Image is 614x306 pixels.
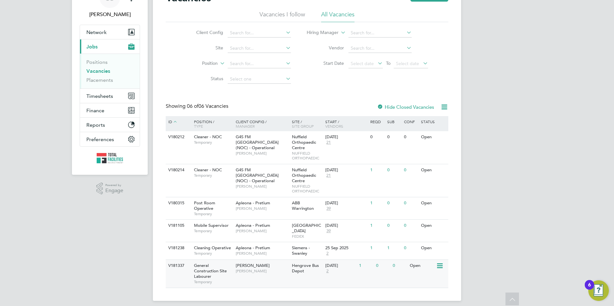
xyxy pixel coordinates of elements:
[402,164,419,176] div: 0
[80,25,140,39] button: Network
[80,11,140,18] span: Sam Skinner
[292,151,322,161] span: NUFFIELD ORTHOPAEDIC
[228,29,291,38] input: Search for...
[186,76,223,81] label: Status
[325,245,367,251] div: 25 Sep 2025
[369,131,385,143] div: 0
[396,61,419,66] span: Select date
[325,167,367,173] div: [DATE]
[80,89,140,103] button: Timesheets
[194,211,232,217] span: Temporary
[167,131,189,143] div: V180212
[325,200,367,206] div: [DATE]
[194,134,222,140] span: Cleaner - NOC
[236,251,289,256] span: [PERSON_NAME]
[194,251,232,256] span: Temporary
[105,183,123,188] span: Powered by
[325,251,329,256] span: 2
[187,103,228,109] span: 06 Vacancies
[325,134,367,140] div: [DATE]
[86,136,114,142] span: Preferences
[290,116,324,132] div: Site /
[236,206,289,211] span: [PERSON_NAME]
[236,134,279,150] span: G4S FM [GEOGRAPHIC_DATA] (NOC) - Operational
[419,220,447,232] div: Open
[194,140,232,145] span: Temporary
[325,228,332,234] span: 39
[236,245,270,251] span: Apleona - Pretium
[80,54,140,89] div: Jobs
[167,260,189,272] div: V181337
[402,220,419,232] div: 0
[96,183,124,195] a: Powered byEngage
[325,173,332,178] span: 21
[194,223,229,228] span: Mobile Supervisor
[419,197,447,209] div: Open
[228,44,291,53] input: Search for...
[348,44,412,53] input: Search for...
[402,197,419,209] div: 0
[236,268,289,274] span: [PERSON_NAME]
[292,263,319,274] span: Hengrove Bus Depot
[292,123,314,129] span: Site Group
[236,200,270,206] span: Apleona - Pretium
[86,68,110,74] a: Vacancies
[419,116,447,127] div: Status
[348,29,412,38] input: Search for...
[357,260,374,272] div: 1
[402,242,419,254] div: 0
[292,184,322,194] span: NUFFIELD ORTHOPAEDIC
[181,60,218,67] label: Position
[325,140,332,145] span: 21
[194,123,203,129] span: Type
[325,223,367,228] div: [DATE]
[386,220,402,232] div: 0
[80,132,140,146] button: Preferences
[194,173,232,178] span: Temporary
[80,153,140,163] a: Go to home page
[384,59,392,67] span: To
[166,103,230,110] div: Showing
[292,167,316,183] span: Nuffield Orthopaedic Centre
[167,197,189,209] div: V180315
[80,39,140,54] button: Jobs
[86,107,104,114] span: Finance
[187,103,198,109] span: 06 of
[292,245,310,256] span: Siemens - Swanley
[419,131,447,143] div: Open
[325,263,356,268] div: [DATE]
[167,116,189,128] div: ID
[386,131,402,143] div: 0
[369,116,385,127] div: Reqd
[402,131,419,143] div: 0
[194,245,231,251] span: Cleaning Operative
[369,164,385,176] div: 1
[86,29,107,35] span: Network
[386,116,402,127] div: Sub
[80,118,140,132] button: Reports
[97,153,123,163] img: tfrecruitment-logo-retina.png
[105,188,123,193] span: Engage
[236,228,289,234] span: [PERSON_NAME]
[194,263,227,279] span: General Construction Site Labourer
[307,45,344,51] label: Vendor
[292,234,322,239] span: FEDEX
[377,104,434,110] label: Hide Closed Vacancies
[189,116,234,132] div: Position /
[236,151,289,156] span: [PERSON_NAME]
[86,77,113,83] a: Placements
[236,167,279,183] span: G4S FM [GEOGRAPHIC_DATA] (NOC) - Operational
[194,167,222,173] span: Cleaner - NOC
[324,116,369,132] div: Start /
[325,206,332,211] span: 39
[167,164,189,176] div: V180214
[228,59,291,68] input: Search for...
[292,200,314,211] span: ABB Warrington
[167,220,189,232] div: V181105
[236,123,255,129] span: Manager
[194,228,232,234] span: Temporary
[259,11,305,22] li: Vacancies I follow
[588,285,591,293] div: 6
[402,116,419,127] div: Conf
[325,123,343,129] span: Vendors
